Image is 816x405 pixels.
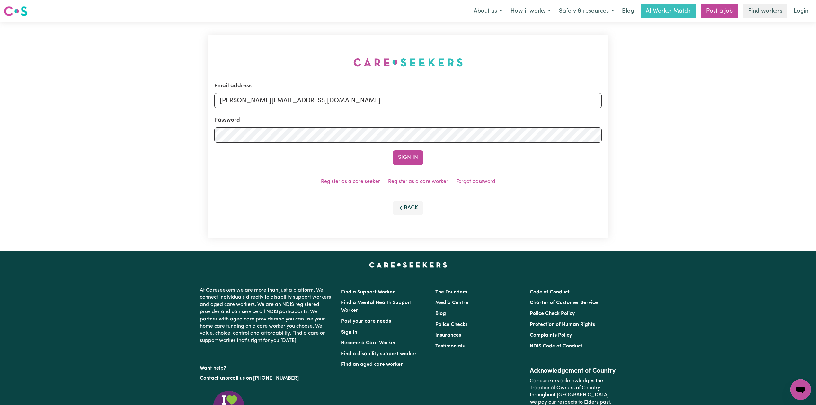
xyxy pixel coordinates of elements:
button: Safety & resources [555,4,618,18]
button: Back [393,201,423,215]
a: Post your care needs [341,319,391,324]
a: Post a job [701,4,738,18]
a: Become a Care Worker [341,340,396,346]
iframe: Button to launch messaging window [790,379,811,400]
button: Sign In [393,150,423,165]
a: AI Worker Match [641,4,696,18]
button: About us [469,4,506,18]
h2: Acknowledgement of Country [530,367,616,375]
p: or [200,372,333,384]
a: Register as a care seeker [321,179,380,184]
a: Forgot password [456,179,495,184]
a: Charter of Customer Service [530,300,598,305]
a: Blog [435,311,446,316]
input: Email address [214,93,602,108]
a: The Founders [435,290,467,295]
a: Careseekers logo [4,4,28,19]
a: Police Check Policy [530,311,575,316]
a: Insurances [435,333,461,338]
a: Find a Support Worker [341,290,395,295]
a: Login [790,4,812,18]
a: Code of Conduct [530,290,570,295]
a: Find an aged care worker [341,362,403,367]
img: Careseekers logo [4,5,28,17]
a: Find a disability support worker [341,351,417,356]
label: Password [214,116,240,124]
a: Find a Mental Health Support Worker [341,300,412,313]
a: Protection of Human Rights [530,322,595,327]
a: Sign In [341,330,357,335]
a: Blog [618,4,638,18]
a: Media Centre [435,300,468,305]
label: Email address [214,82,252,90]
a: Complaints Policy [530,333,572,338]
p: At Careseekers we are more than just a platform. We connect individuals directly to disability su... [200,284,333,347]
a: Register as a care worker [388,179,448,184]
a: Find workers [743,4,787,18]
a: call us on [PHONE_NUMBER] [230,376,299,381]
button: How it works [506,4,555,18]
a: Contact us [200,376,225,381]
a: Police Checks [435,322,467,327]
a: Testimonials [435,344,465,349]
a: NDIS Code of Conduct [530,344,582,349]
a: Careseekers home page [369,262,447,267]
p: Want help? [200,362,333,372]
